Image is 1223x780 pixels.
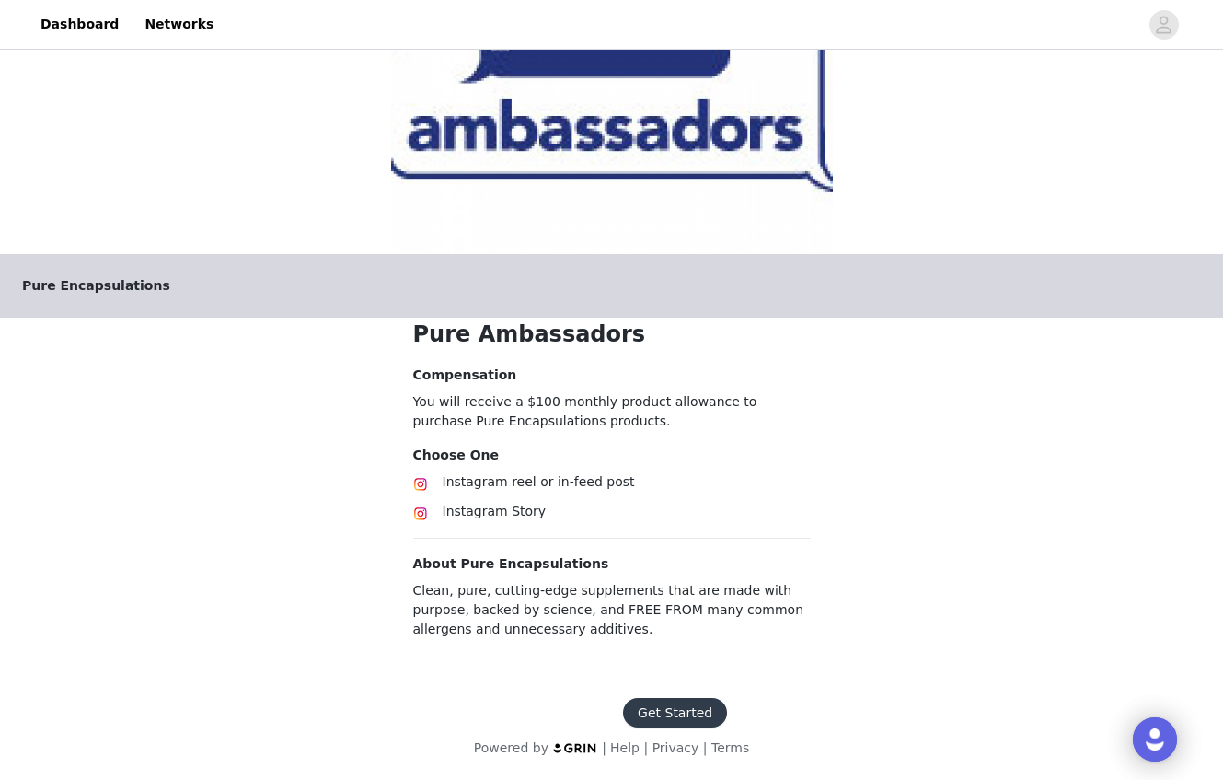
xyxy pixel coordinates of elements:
[652,740,699,755] a: Privacy
[623,698,727,728] button: Get Started
[413,392,811,431] p: You will receive a $100 monthly product allowance to purchase Pure Encapsulations products.
[133,4,225,45] a: Networks
[1155,10,1172,40] div: avatar
[443,474,635,489] span: Instagram reel or in-feed post
[413,318,811,351] h1: Pure Ambassadors
[413,446,811,465] h4: Choose One
[29,4,130,45] a: Dashboard
[474,740,548,755] span: Powered by
[413,477,428,492] img: Instagram Icon
[703,740,708,755] span: |
[443,504,547,518] span: Instagram Story
[413,506,428,521] img: Instagram Icon
[643,740,648,755] span: |
[552,742,598,754] img: logo
[602,740,606,755] span: |
[413,554,811,574] h4: About Pure Encapsulations
[1133,717,1177,762] div: Open Intercom Messenger
[413,366,811,385] h4: Compensation
[711,740,749,755] a: Terms
[22,276,170,296] span: Pure Encapsulations
[610,740,640,755] a: Help
[413,581,811,639] p: Clean, pure, cutting-edge supplements that are made with purpose, backed by science, and FREE FRO...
